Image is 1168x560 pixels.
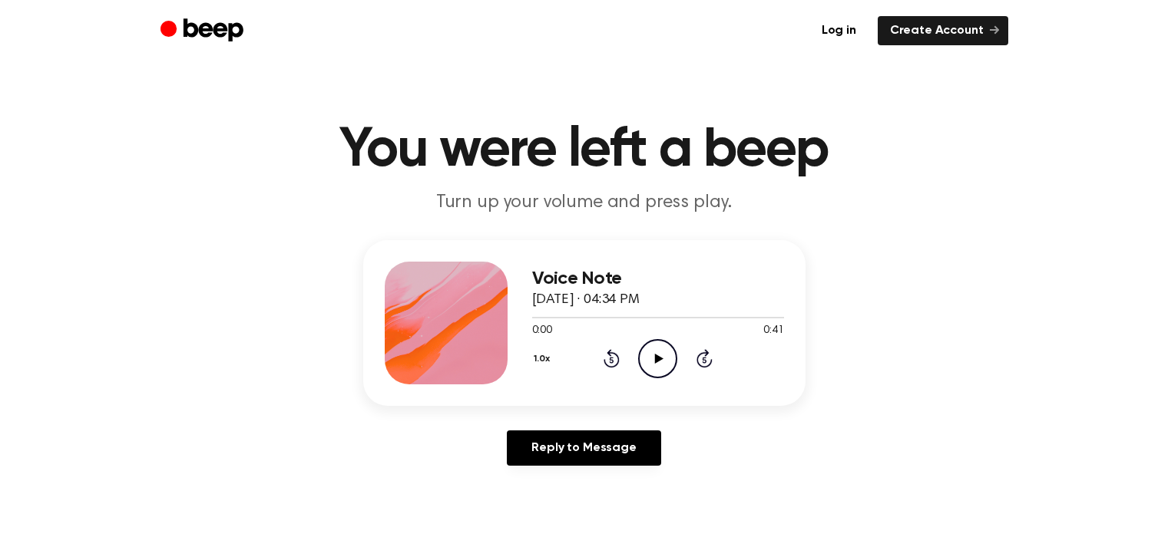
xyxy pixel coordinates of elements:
[191,123,978,178] h1: You were left a beep
[763,323,783,339] span: 0:41
[532,268,784,289] h3: Voice Note
[878,16,1008,45] a: Create Account
[532,293,640,307] span: [DATE] · 04:34 PM
[160,16,247,46] a: Beep
[532,346,556,372] button: 1.0x
[809,16,869,45] a: Log in
[507,430,660,466] a: Reply to Message
[290,190,879,216] p: Turn up your volume and press play.
[532,323,552,339] span: 0:00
